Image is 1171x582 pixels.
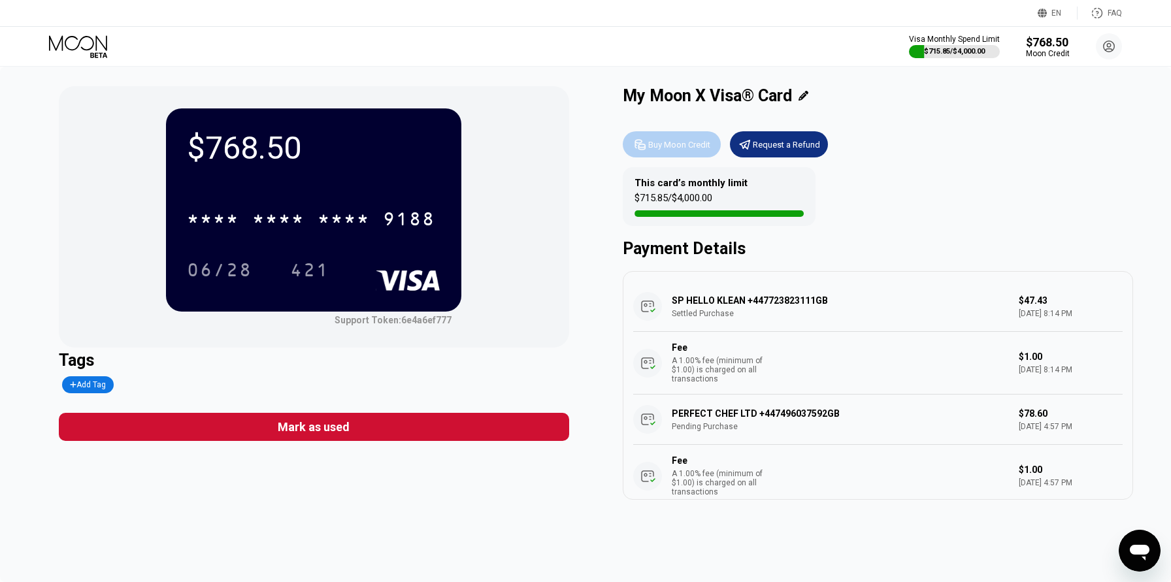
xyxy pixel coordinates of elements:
[383,210,435,231] div: 9188
[623,131,721,157] div: Buy Moon Credit
[1026,49,1070,58] div: Moon Credit
[672,342,763,353] div: Fee
[633,445,1123,508] div: FeeA 1.00% fee (minimum of $1.00) is charged on all transactions$1.00[DATE] 4:57 PM
[1026,35,1070,49] div: $768.50
[1026,35,1070,58] div: $768.50Moon Credit
[1019,351,1123,362] div: $1.00
[290,261,329,282] div: 421
[730,131,828,157] div: Request a Refund
[672,469,770,496] div: A 1.00% fee (minimum of $1.00) is charged on all transactions
[278,419,350,434] div: Mark as used
[70,380,107,389] div: Add Tag
[59,351,569,370] div: Tags
[635,192,712,210] div: $715.85 / $4,000.00
[280,253,339,286] div: 421
[1078,7,1122,20] div: FAQ
[909,35,1000,58] div: Visa Monthly Spend Limit$715.85/$4,000.00
[909,35,1000,44] div: Visa Monthly Spend Limit
[1108,8,1122,18] div: FAQ
[1019,365,1123,374] div: [DATE] 8:14 PM
[672,455,763,466] div: Fee
[1038,7,1078,20] div: EN
[648,139,710,150] div: Buy Moon Credit
[623,239,1133,258] div: Payment Details
[1019,464,1123,475] div: $1.00
[623,86,792,105] div: My Moon X Visa® Card
[672,356,770,383] div: A 1.00% fee (minimum of $1.00) is charged on all transactions
[753,139,820,150] div: Request a Refund
[335,315,452,325] div: Support Token: 6e4a6ef777
[1019,478,1123,487] div: [DATE] 4:57 PM
[187,129,440,167] div: $768.50
[59,413,569,441] div: Mark as used
[635,177,748,189] div: This card’s monthly limit
[924,47,985,56] div: $715.85 / $4,000.00
[633,332,1123,395] div: FeeA 1.00% fee (minimum of $1.00) is charged on all transactions$1.00[DATE] 8:14 PM
[187,261,252,282] div: 06/28
[1119,530,1161,572] iframe: Button to launch messaging window
[1051,8,1061,18] div: EN
[62,376,114,393] div: Add Tag
[335,315,452,325] div: Support Token:6e4a6ef777
[177,253,262,286] div: 06/28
